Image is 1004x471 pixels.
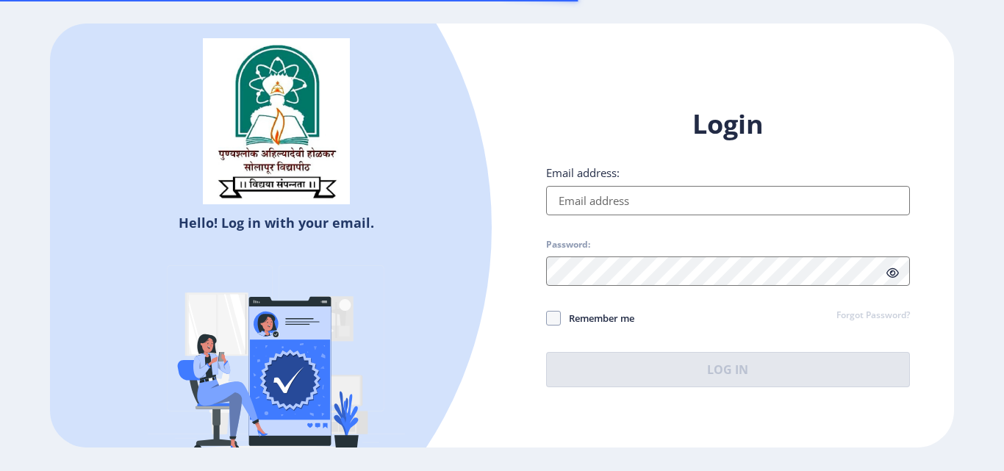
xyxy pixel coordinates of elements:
input: Email address [546,186,910,215]
button: Log In [546,352,910,387]
label: Email address: [546,165,620,180]
img: sulogo.png [203,38,350,204]
h1: Login [546,107,910,142]
label: Password: [546,239,590,251]
span: Remember me [561,309,634,327]
a: Forgot Password? [836,309,910,323]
